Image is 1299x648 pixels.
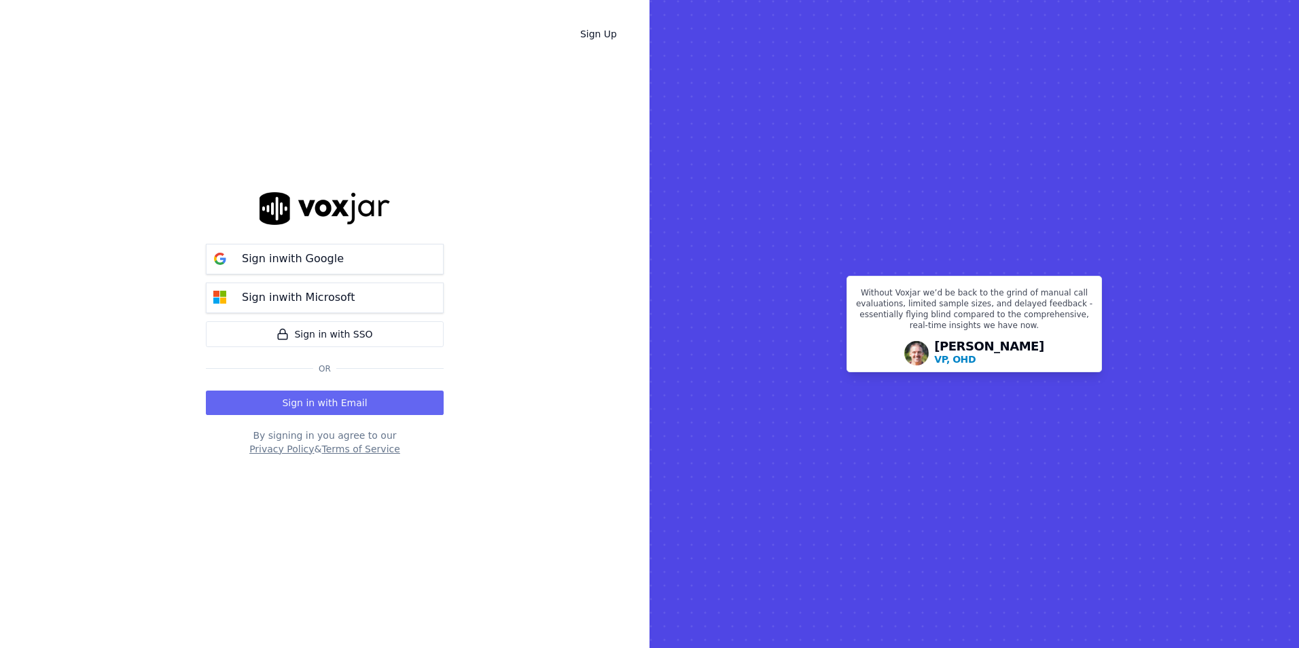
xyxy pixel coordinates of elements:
div: [PERSON_NAME] [934,340,1044,366]
img: logo [260,192,390,224]
p: Without Voxjar we’d be back to the grind of manual call evaluations, limited sample sizes, and de... [855,287,1093,336]
img: microsoft Sign in button [207,284,234,311]
p: VP, OHD [934,353,976,366]
button: Sign inwith Google [206,244,444,274]
button: Sign in with Email [206,391,444,415]
p: Sign in with Google [242,251,344,267]
img: Avatar [904,341,929,365]
button: Sign inwith Microsoft [206,283,444,313]
button: Privacy Policy [249,442,314,456]
span: Or [313,363,336,374]
a: Sign Up [569,22,628,46]
button: Terms of Service [321,442,399,456]
img: google Sign in button [207,245,234,272]
div: By signing in you agree to our & [206,429,444,456]
p: Sign in with Microsoft [242,289,355,306]
a: Sign in with SSO [206,321,444,347]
